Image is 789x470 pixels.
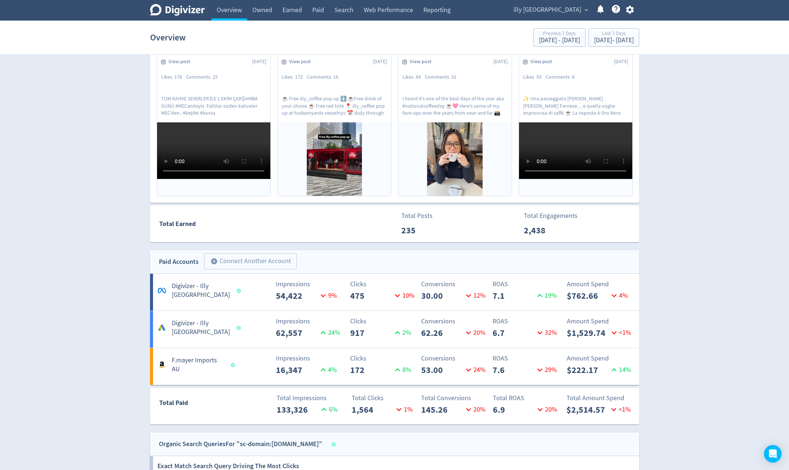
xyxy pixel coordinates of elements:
[402,73,425,81] div: Likes
[204,253,297,269] button: Connect Another Account
[157,54,270,196] a: View post[DATE]Likes178Comments25TÜM KAHVE SEVERLER İLE 1 EKİM ÇARŞAMBA GÜNÜ #MECandayız -Tatlıla...
[609,405,631,415] p: <1%
[567,289,609,302] p: $762.66
[535,291,557,301] p: 19 %
[451,73,456,80] span: 31
[410,58,436,65] span: View post
[252,58,266,65] span: [DATE]
[276,289,318,302] p: 54,422
[161,73,186,81] div: Likes
[352,403,394,416] p: 1,564
[331,442,338,446] span: Data last synced: 30 Sep 2025, 6:01pm (AEST)
[539,31,580,37] div: Previous 7 Days
[536,73,541,80] span: 93
[589,28,639,47] button: Last 7 Days[DATE]- [DATE]
[594,31,634,37] div: Last 7 Days
[186,73,222,81] div: Comments
[463,291,486,301] p: 12 %
[150,398,232,412] div: Total Paid
[350,354,417,363] p: Clicks
[493,326,535,340] p: 6.7
[210,258,218,265] span: add_circle
[566,393,633,403] p: Total Amount Spend
[421,354,488,363] p: Conversions
[231,363,237,367] span: Data last synced: 1 Oct 2025, 12:01am (AEST)
[513,4,581,16] span: illy [GEOGRAPHIC_DATA]
[159,439,322,449] div: Organic Search Queries For "sc-domain:[DOMAIN_NAME]"
[463,405,486,415] p: 20 %
[533,28,586,47] button: Previous 7 Days[DATE] - [DATE]
[567,354,633,363] p: Amount Spend
[150,348,639,385] a: F.mayer Imports AUImpressions16,3474%Clicks1728%Conversions53.0024%ROAS7.629%Amount Spend$222.1714%
[277,403,319,416] p: 133,326
[276,363,318,377] p: 16,347
[519,54,632,196] a: View post[DATE]Likes93Comments8✨ Una passeggiata [PERSON_NAME] [PERSON_NAME] Farnese… e quella vo...
[278,54,391,196] a: View post[DATE]Likes172Comments16☕️ Free illy_coffee pop up ⬇️ ☕️Free drink of your choice ☕️ Fre...
[161,95,266,116] p: TÜM KAHVE SEVERLER İLE 1 EKİM ÇARŞAMBA GÜNÜ #MECandayız -Tatlılar sizden kahveler MEC’den.. #keşf...
[524,224,566,237] p: 2,438
[237,326,243,330] span: Data last synced: 1 Oct 2025, 12:01am (AEST)
[567,326,609,340] p: $1,529.74
[392,365,411,375] p: 8 %
[174,73,182,80] span: 178
[511,4,590,16] button: illy [GEOGRAPHIC_DATA]
[333,73,338,80] span: 16
[567,279,633,289] p: Amount Spend
[402,95,508,116] p: I heard it’s one of the best days of the year aka #nationalcoffeeday ☕️🩷 Here’s some of my fave s...
[289,58,315,65] span: View post
[150,26,186,49] h1: Overview
[493,279,559,289] p: ROAS
[213,73,218,80] span: 25
[276,279,342,289] p: Impressions
[609,328,631,338] p: <1%
[493,403,535,416] p: 6.9
[421,393,488,403] p: Total Conversions
[168,58,194,65] span: View post
[350,289,392,302] p: 475
[493,316,559,326] p: ROAS
[583,7,590,13] span: expand_more
[425,73,461,81] div: Comments
[493,363,535,377] p: 7.6
[282,73,307,81] div: Likes
[401,224,444,237] p: 235
[421,403,463,416] p: 145.26
[237,289,243,293] span: Data last synced: 30 Sep 2025, 5:01pm (AEST)
[282,95,387,116] p: ☕️ Free illy_coffee pop up ⬇️ ☕️Free drink of your choice ☕️ Free red tote 📍 illy_coffee pop up a...
[276,326,318,340] p: 62,557
[493,289,535,302] p: 7.1
[276,354,342,363] p: Impressions
[609,291,628,301] p: 4 %
[150,205,639,242] a: Total EarnedTotal Posts235Total Engagements2,438
[394,405,413,415] p: 1 %
[535,365,557,375] p: 29 %
[350,363,392,377] p: 172
[530,58,556,65] span: View post
[150,274,639,311] a: Digivizer - Illy [GEOGRAPHIC_DATA]Impressions54,4229%Clicks47510%Conversions30.0012%ROAS7.119%Amo...
[307,73,342,81] div: Comments
[614,58,628,65] span: [DATE]
[421,279,488,289] p: Conversions
[594,37,634,44] div: [DATE] - [DATE]
[567,363,609,377] p: $222.17
[276,316,342,326] p: Impressions
[373,58,387,65] span: [DATE]
[150,219,395,229] div: Total Earned
[295,73,303,80] span: 172
[609,365,631,375] p: 14 %
[566,403,609,416] p: $2,514.57
[416,73,421,80] span: 84
[150,311,639,348] a: Digivizer - Illy [GEOGRAPHIC_DATA]Impressions62,55724%Clicks9172%Conversions62.2620%ROAS6.732%Amo...
[421,363,463,377] p: 53.00
[172,356,224,374] h5: F.mayer Imports AU
[401,211,444,221] p: Total Posts
[350,326,392,340] p: 917
[463,365,486,375] p: 24 %
[350,316,417,326] p: Clicks
[199,254,297,269] a: Connect Another Account
[764,445,782,463] div: Open Intercom Messenger
[493,393,559,403] p: Total ROAS
[421,316,488,326] p: Conversions
[493,58,508,65] span: [DATE]
[277,393,343,403] p: Total Impressions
